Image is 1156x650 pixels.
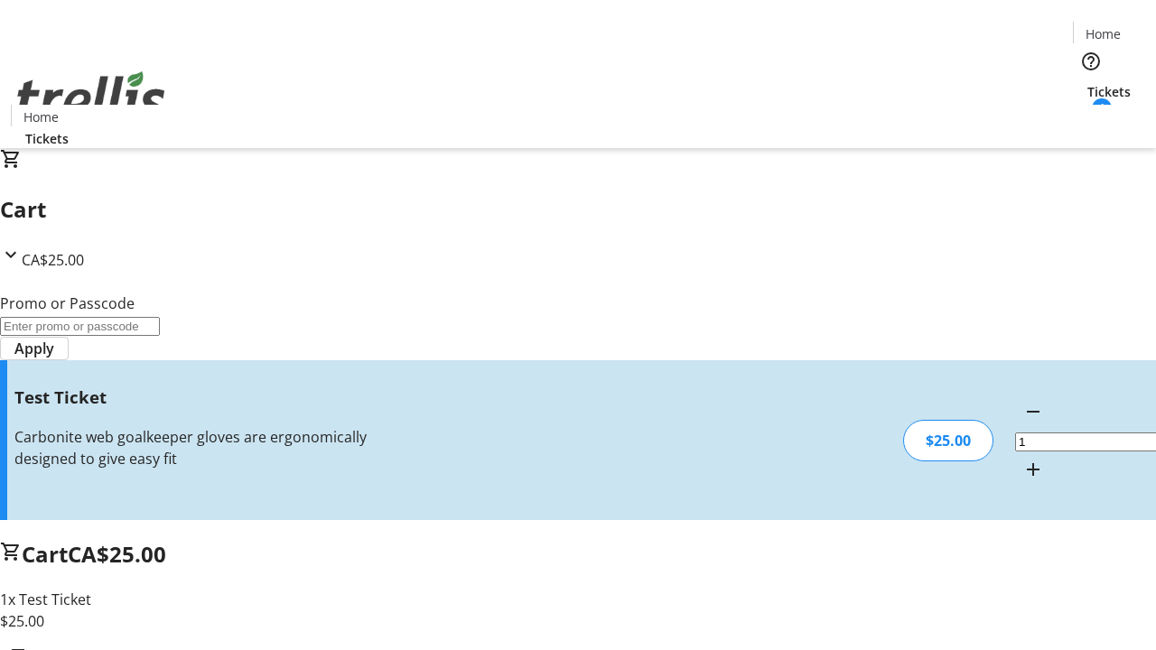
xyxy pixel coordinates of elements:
[12,107,70,126] a: Home
[14,426,409,469] div: Carbonite web goalkeeper gloves are ergonomically designed to give easy fit
[25,129,69,148] span: Tickets
[11,129,83,148] a: Tickets
[14,338,54,359] span: Apply
[22,250,84,270] span: CA$25.00
[14,385,409,410] h3: Test Ticket
[68,539,166,569] span: CA$25.00
[11,51,172,142] img: Orient E2E Organization hDLm3eDEO8's Logo
[1073,101,1109,137] button: Cart
[1073,82,1145,101] a: Tickets
[1015,451,1051,487] button: Increment by one
[1086,24,1121,43] span: Home
[1074,24,1132,43] a: Home
[1087,82,1131,101] span: Tickets
[23,107,59,126] span: Home
[1073,43,1109,79] button: Help
[1015,394,1051,430] button: Decrement by one
[903,420,993,461] div: $25.00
